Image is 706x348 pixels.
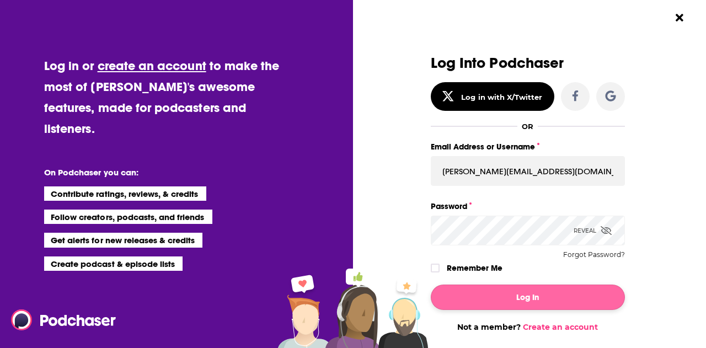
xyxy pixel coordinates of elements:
li: Get alerts for new releases & credits [44,233,202,247]
label: Password [431,199,625,213]
a: Create an account [523,322,598,332]
li: On Podchaser you can: [44,167,265,178]
input: Email Address or Username [431,156,625,186]
li: Follow creators, podcasts, and friends [44,210,212,224]
label: Remember Me [447,261,502,275]
div: Log in with X/Twitter [461,93,542,101]
button: Forgot Password? [563,251,625,259]
div: Reveal [574,216,612,245]
button: Close Button [669,7,690,28]
img: Podchaser - Follow, Share and Rate Podcasts [11,309,117,330]
div: Not a member? [431,322,625,332]
a: create an account [98,58,206,73]
button: Log in with X/Twitter [431,82,554,111]
li: Contribute ratings, reviews, & credits [44,186,206,201]
h3: Log Into Podchaser [431,55,625,71]
div: OR [522,122,533,131]
li: Create podcast & episode lists [44,256,183,271]
a: Podchaser - Follow, Share and Rate Podcasts [11,309,108,330]
label: Email Address or Username [431,140,625,154]
button: Log In [431,285,625,310]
